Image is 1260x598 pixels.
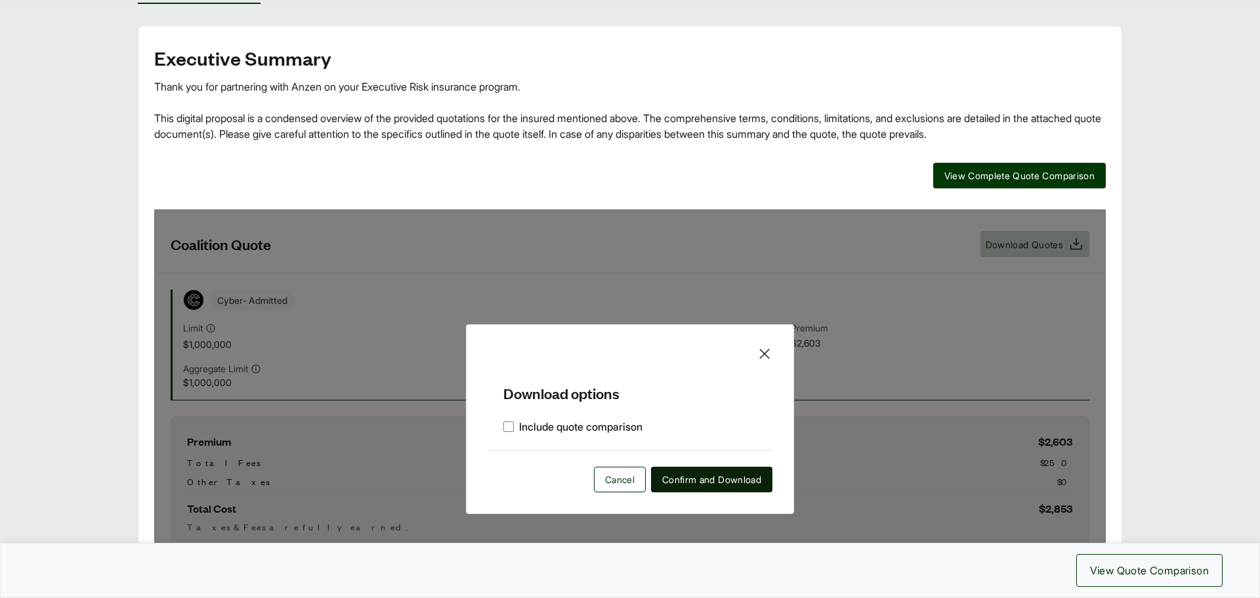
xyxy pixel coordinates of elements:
[605,473,635,486] span: Cancel
[944,169,1095,182] span: View Complete Quote Comparison
[503,419,642,435] label: Include quote comparison
[933,163,1106,188] button: View Complete Quote Comparison
[1076,554,1223,587] button: View Quote Comparison
[488,362,772,403] h5: Download options
[651,467,772,492] button: Confirm and Download
[594,467,646,492] button: Cancel
[1090,563,1209,578] span: View Quote Comparison
[662,473,761,486] span: Confirm and Download
[154,47,1106,68] h2: Executive Summary
[154,79,1106,142] div: Thank you for partnering with Anzen on your Executive Risk insurance program. This digital propos...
